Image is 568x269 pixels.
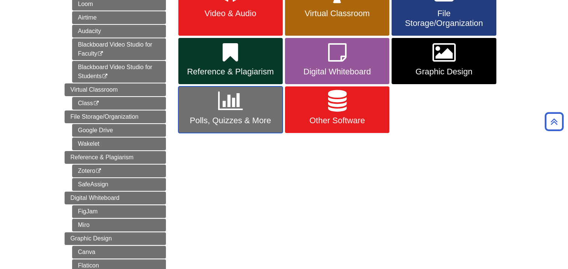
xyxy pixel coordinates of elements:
[72,178,166,191] a: SafeAssign
[72,61,166,83] a: Blackboard Video Studio for Students
[392,38,496,85] a: Graphic Design
[184,116,277,125] span: Polls, Quizzes & More
[95,169,102,174] i: This link opens in a new window
[291,67,384,77] span: Digital Whiteboard
[72,11,166,24] a: Airtime
[65,232,166,245] a: Graphic Design
[65,192,166,204] a: Digital Whiteboard
[71,195,120,201] span: Digital Whiteboard
[178,38,283,85] a: Reference & Plagiarism
[184,67,277,77] span: Reference & Plagiarism
[72,124,166,137] a: Google Drive
[285,86,389,133] a: Other Software
[72,205,166,218] a: FigJam
[184,9,277,18] span: Video & Audio
[542,116,566,127] a: Back to Top
[72,25,166,38] a: Audacity
[72,138,166,150] a: Wakelet
[71,154,134,160] span: Reference & Plagiarism
[72,246,166,258] a: Canva
[71,86,118,93] span: Virtual Classroom
[72,97,166,110] a: Class
[178,86,283,133] a: Polls, Quizzes & More
[291,116,384,125] span: Other Software
[397,9,490,28] span: File Storage/Organization
[72,38,166,60] a: Blackboard Video Studio for Faculty
[65,83,166,96] a: Virtual Classroom
[102,74,108,79] i: This link opens in a new window
[397,67,490,77] span: Graphic Design
[72,219,166,231] a: Miro
[97,51,104,56] i: This link opens in a new window
[291,9,384,18] span: Virtual Classroom
[72,165,166,177] a: Zotero
[65,110,166,123] a: File Storage/Organization
[93,101,99,106] i: This link opens in a new window
[65,151,166,164] a: Reference & Plagiarism
[285,38,389,85] a: Digital Whiteboard
[71,235,112,242] span: Graphic Design
[71,113,139,120] span: File Storage/Organization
